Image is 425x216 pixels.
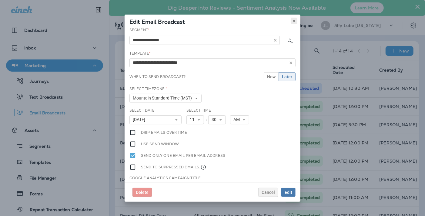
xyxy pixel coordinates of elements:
[279,72,296,81] button: Later
[285,190,292,194] span: Edit
[141,141,179,147] label: Use send window
[129,94,202,103] button: Mountain Standard Time (MST)
[233,117,242,122] span: AM
[129,86,167,91] label: Select Timezone
[262,190,275,194] span: Cancel
[141,129,187,136] label: Drip emails over time
[129,176,201,181] label: Google Analytics Campaign Title
[141,152,225,159] label: Send only one email per email address
[208,115,226,124] button: 30
[281,188,296,197] button: Edit
[129,51,151,56] label: Template
[258,188,278,197] button: Cancel
[136,190,149,194] span: Delete
[129,108,155,113] label: Select Date
[129,28,149,32] label: Segment
[132,188,152,197] button: Delete
[267,75,276,79] span: Now
[230,115,249,124] button: AM
[129,115,182,124] button: [DATE]
[204,115,208,124] div: :
[125,15,300,27] div: Edit Email Broadcast
[190,117,197,122] span: 11
[282,75,292,79] span: Later
[133,96,194,101] span: Mountain Standard Time (MST)
[141,164,206,170] label: Send to suppressed emails.
[129,74,186,79] label: When to send broadcast?
[133,117,148,122] span: [DATE]
[186,115,204,124] button: 11
[226,115,230,124] div: :
[212,117,219,122] span: 30
[285,35,296,46] button: Calculate the estimated number of emails to be sent based on selected segment. (This could take a...
[264,72,279,81] button: Now
[186,108,211,113] label: Select Time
